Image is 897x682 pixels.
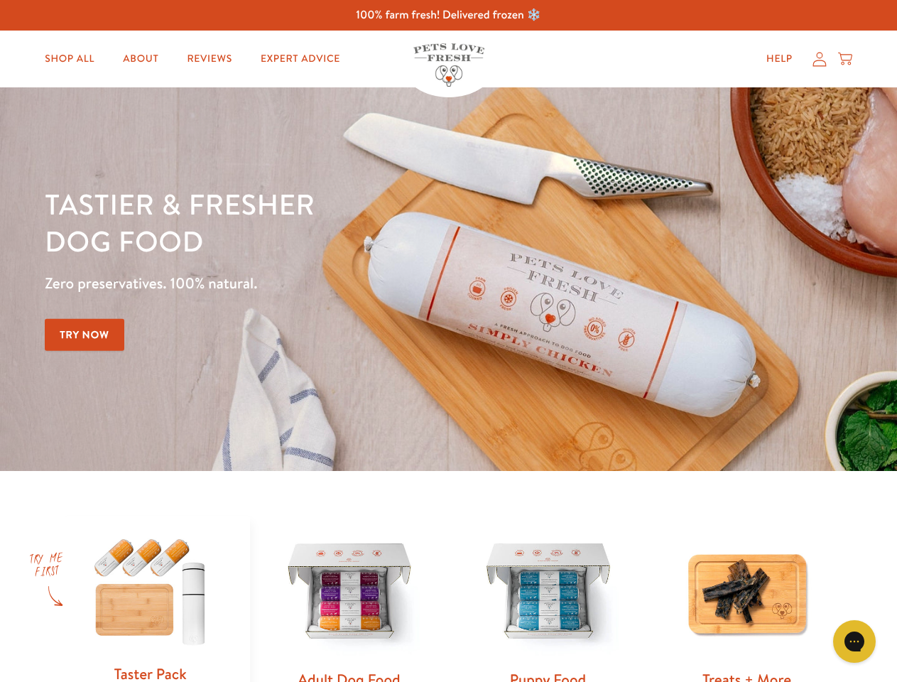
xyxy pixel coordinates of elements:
[249,45,352,73] a: Expert Advice
[33,45,106,73] a: Shop All
[45,185,583,259] h1: Tastier & fresher dog food
[45,271,583,296] p: Zero preservatives. 100% natural.
[112,45,170,73] a: About
[755,45,804,73] a: Help
[45,319,124,351] a: Try Now
[826,615,883,668] iframe: Gorgias live chat messenger
[175,45,243,73] a: Reviews
[413,43,484,87] img: Pets Love Fresh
